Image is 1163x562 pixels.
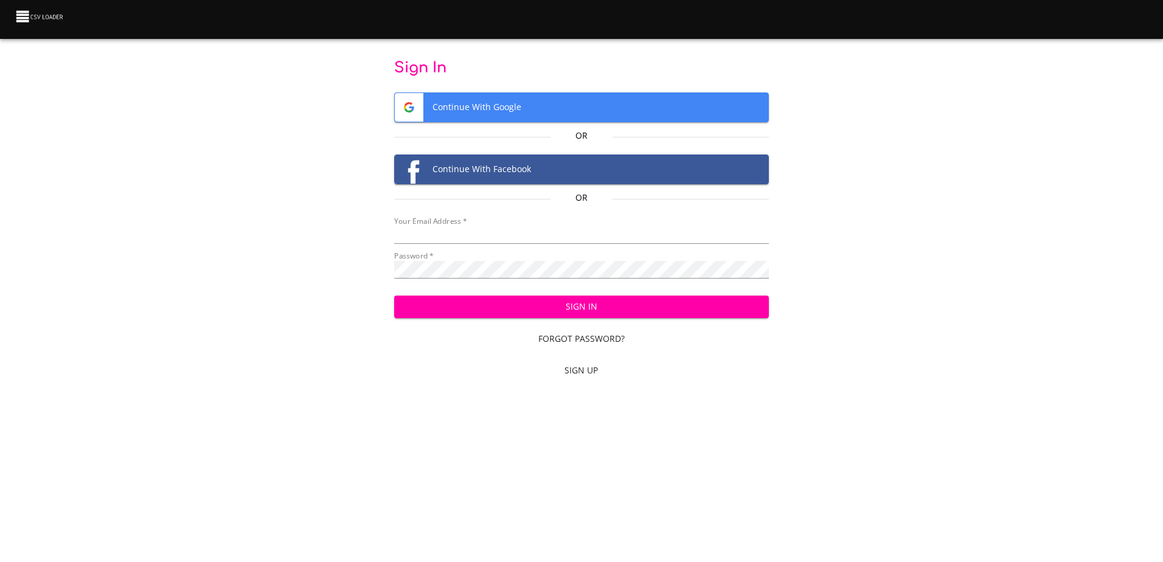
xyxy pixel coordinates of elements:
span: Continue With Google [395,93,768,122]
img: Google logo [395,93,423,122]
span: Forgot Password? [399,331,764,347]
p: Or [550,192,613,204]
button: Google logoContinue With Google [394,92,769,122]
a: Sign Up [394,359,769,382]
a: Forgot Password? [394,328,769,350]
button: Facebook logoContinue With Facebook [394,154,769,184]
label: Your Email Address [394,218,467,225]
img: Facebook logo [395,155,423,184]
button: Sign In [394,296,769,318]
span: Sign Up [399,363,764,378]
img: CSV Loader [15,8,66,25]
label: Password [394,252,434,260]
span: Continue With Facebook [395,155,768,184]
span: Sign In [404,299,759,314]
p: Sign In [394,58,769,78]
p: Or [550,130,613,142]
